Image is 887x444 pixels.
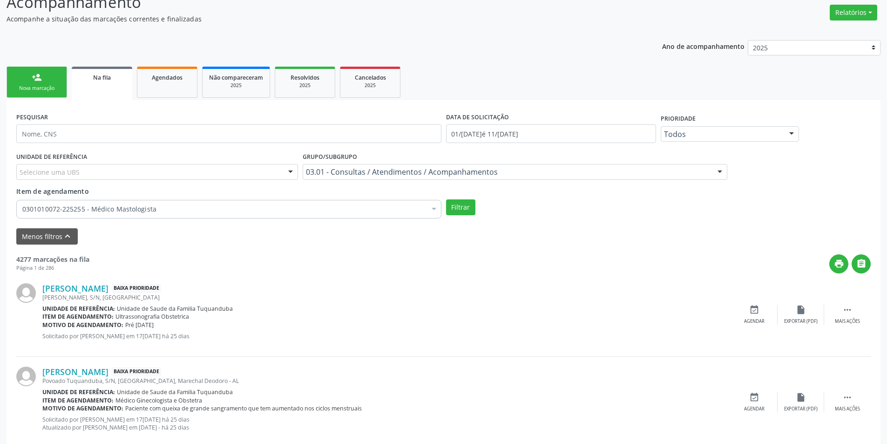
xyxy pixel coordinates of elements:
[42,388,115,396] b: Unidade de referência:
[16,124,441,143] input: Nome, CNS
[117,388,233,396] span: Unidade de Saude da Familia Tuquanduba
[16,150,87,164] label: UNIDADE DE REFERÊNCIA
[14,85,60,92] div: Nova marcação
[42,377,731,385] div: Povoado Tuquanduba, S/N, [GEOGRAPHIC_DATA], Marechal Deodoro - AL
[16,228,78,245] button: Menos filtroskeyboard_arrow_up
[112,367,161,377] span: Baixa Prioridade
[32,72,42,82] div: person_add
[93,74,111,82] span: Na fila
[42,416,731,431] p: Solicitado por [PERSON_NAME] em 17[DATE] há 25 dias Atualizado por [PERSON_NAME] em [DATE] - há 2...
[42,332,731,340] p: Solicitado por [PERSON_NAME] em 17[DATE] há 25 dias
[835,406,860,412] div: Mais ações
[42,294,731,301] div: [PERSON_NAME], S/N, [GEOGRAPHIC_DATA]
[125,321,154,329] span: Pré [DATE]
[834,259,844,269] i: print
[42,283,108,294] a: [PERSON_NAME]
[835,318,860,325] div: Mais ações
[115,396,202,404] span: Médico Ginecologista e Obstetra
[303,150,357,164] label: Grupo/Subgrupo
[16,255,89,264] strong: 4277 marcações na fila
[749,305,759,315] i: event_available
[22,205,426,214] span: 0301010072-225255 - Médico Mastologista
[16,110,48,124] label: PESQUISAR
[42,367,108,377] a: [PERSON_NAME]
[209,82,263,89] div: 2025
[784,318,818,325] div: Exportar (PDF)
[62,231,73,241] i: keyboard_arrow_up
[7,14,618,24] p: Acompanhe a situação das marcações correntes e finalizadas
[42,305,115,313] b: Unidade de referência:
[842,305,853,315] i: 
[42,313,114,321] b: Item de agendamento:
[744,318,765,325] div: Agendar
[117,305,233,313] span: Unidade de Saude da Familia Tuquanduba
[842,392,853,403] i: 
[749,392,759,403] i: event_available
[42,321,123,329] b: Motivo de agendamento:
[661,112,696,126] label: Prioridade
[446,199,475,215] button: Filtrar
[282,82,328,89] div: 2025
[829,254,848,273] button: print
[42,404,123,412] b: Motivo de agendamento:
[115,313,189,321] span: Ultrassonografia Obstetrica
[446,110,509,124] label: DATA DE SOLICITAÇÃO
[16,283,36,303] img: img
[662,40,745,52] p: Ano de acompanhamento
[125,404,362,412] span: Paciente com queixa de grande sangramento que tem aumentado nos ciclos menstruais
[306,167,709,177] span: 03.01 - Consultas / Atendimentos / Acompanhamentos
[42,396,114,404] b: Item de agendamento:
[16,187,89,196] span: Item de agendamento
[291,74,319,82] span: Resolvidos
[152,74,183,82] span: Agendados
[355,74,386,82] span: Cancelados
[796,392,806,403] i: insert_drive_file
[16,367,36,386] img: img
[20,167,80,177] span: Selecione uma UBS
[830,5,877,20] button: Relatórios
[209,74,263,82] span: Não compareceram
[856,259,867,269] i: 
[347,82,393,89] div: 2025
[112,284,161,294] span: Baixa Prioridade
[796,305,806,315] i: insert_drive_file
[852,254,871,273] button: 
[664,130,780,139] span: Todos
[446,124,656,143] input: Selecione um intervalo
[744,406,765,412] div: Agendar
[784,406,818,412] div: Exportar (PDF)
[16,264,89,272] div: Página 1 de 286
